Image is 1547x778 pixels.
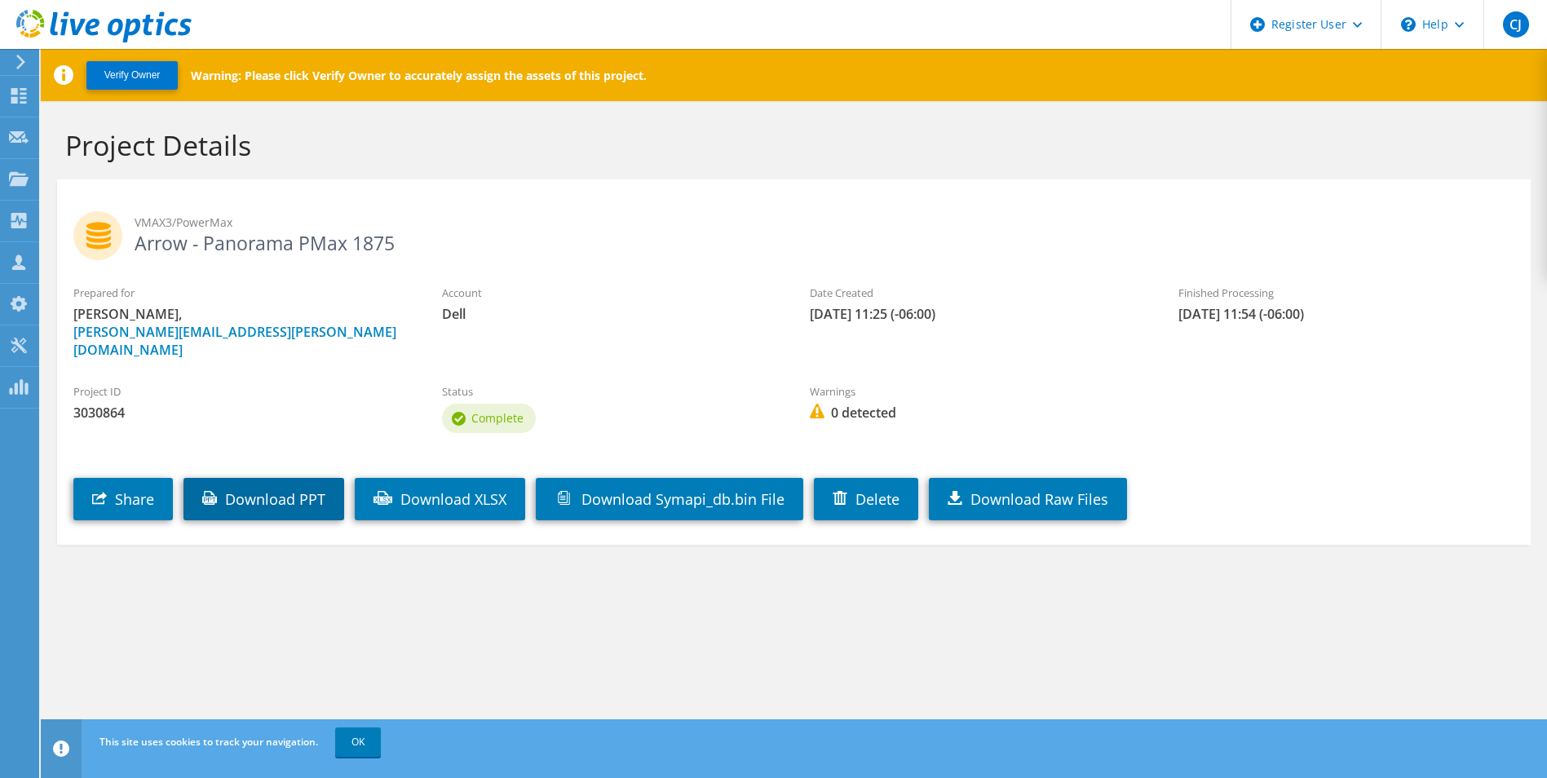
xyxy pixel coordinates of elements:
span: 0 detected [810,404,1146,422]
span: This site uses cookies to track your navigation. [99,735,318,749]
span: [DATE] 11:54 (-06:00) [1178,305,1514,323]
span: Dell [442,305,778,323]
label: Finished Processing [1178,285,1514,301]
a: Download PPT [183,478,344,520]
label: Prepared for [73,285,409,301]
label: Account [442,285,778,301]
h2: Arrow - Panorama PMax 1875 [73,211,1514,252]
p: Warning: Please click Verify Owner to accurately assign the assets of this project. [191,68,647,83]
label: Status [442,383,778,400]
span: [DATE] 11:25 (-06:00) [810,305,1146,323]
a: Download Raw Files [929,478,1127,520]
label: Project ID [73,383,409,400]
a: OK [335,727,381,757]
a: Download Symapi_db.bin File [536,478,803,520]
label: Warnings [810,383,1146,400]
span: VMAX3/PowerMax [135,214,1514,232]
h1: Project Details [65,128,1514,162]
a: Download XLSX [355,478,525,520]
span: 3030864 [73,404,409,422]
label: Date Created [810,285,1146,301]
button: Verify Owner [86,61,178,90]
span: Complete [471,410,524,426]
a: Share [73,478,173,520]
a: Delete [814,478,918,520]
a: [PERSON_NAME][EMAIL_ADDRESS][PERSON_NAME][DOMAIN_NAME] [73,323,396,359]
span: CJ [1503,11,1529,38]
span: [PERSON_NAME], [73,305,409,359]
svg: \n [1401,17,1416,32]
